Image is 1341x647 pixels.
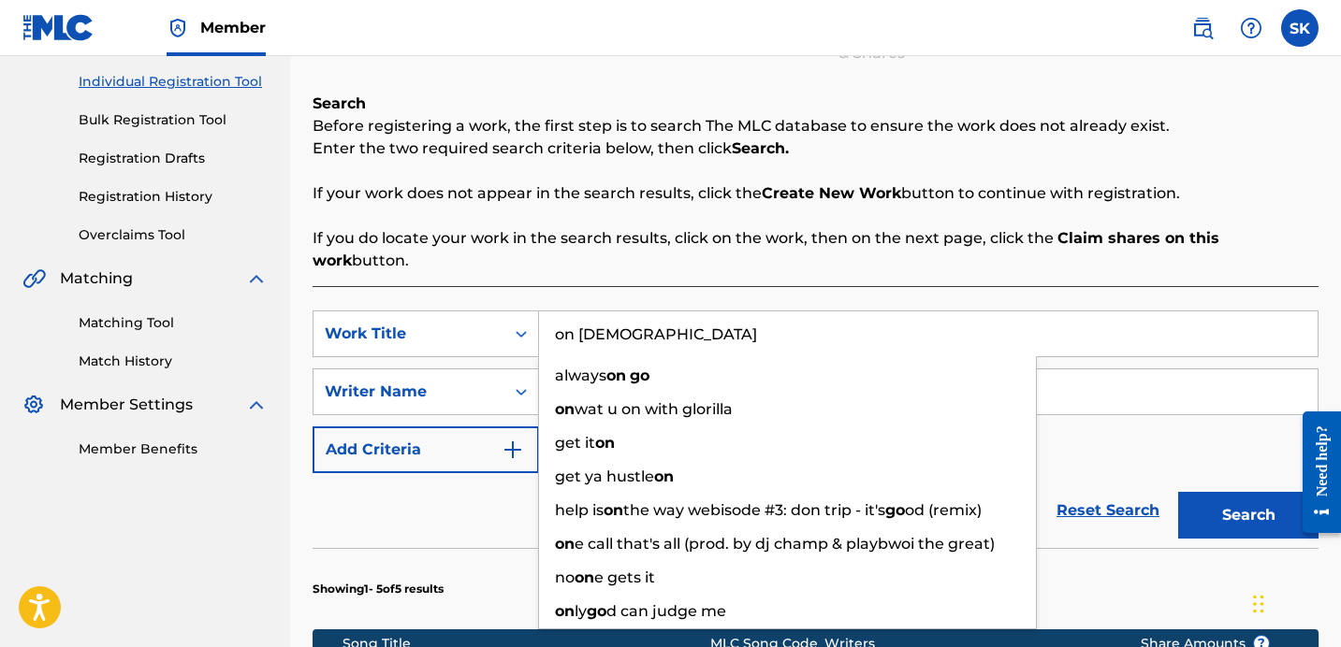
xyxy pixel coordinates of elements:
[313,310,1319,548] form: Search Form
[575,400,733,418] span: wat u on with glorilla
[79,439,268,459] a: Member Benefits
[594,568,655,586] span: e gets it
[555,367,606,384] span: always
[1178,492,1319,539] button: Search
[575,602,587,620] span: ly
[313,94,366,112] b: Search
[313,182,1319,205] p: If your work does not appear in the search results, click the button to continue with registration.
[1247,557,1341,647] iframe: Chat Widget
[630,367,649,384] strong: go
[555,501,604,519] span: help is
[905,501,982,519] span: od (remix)
[575,568,594,586] strong: on
[313,137,1319,160] p: Enter the two required search criteria below, then click
[885,501,905,519] strong: go
[1281,9,1319,47] div: User Menu
[502,439,524,461] img: 9d2ae6d4665cec9f34b9.svg
[1253,576,1264,632] div: Drag
[60,267,133,290] span: Matching
[22,394,45,416] img: Member Settings
[313,227,1319,272] p: If you do locate your work in the search results, click on the work, then on the next page, click...
[1240,17,1262,39] img: help
[587,602,606,620] strong: go
[762,184,901,202] strong: Create New Work
[60,394,193,416] span: Member Settings
[167,17,189,39] img: Top Rightsholder
[200,17,266,38] span: Member
[1047,490,1169,531] a: Reset Search
[555,434,595,452] span: get it
[555,467,654,485] span: get ya hustle
[79,149,268,168] a: Registration Drafts
[79,110,268,130] a: Bulk Registration Tool
[79,352,268,371] a: Match History
[606,602,726,620] span: d can judge me
[1289,396,1341,547] iframe: Resource Center
[79,225,268,245] a: Overclaims Tool
[595,434,615,452] strong: on
[654,467,674,485] strong: on
[732,139,789,157] strong: Search.
[555,400,575,418] strong: on
[325,381,493,403] div: Writer Name
[79,313,268,333] a: Matching Tool
[1232,9,1270,47] div: Help
[555,602,575,620] strong: on
[22,267,46,290] img: Matching
[555,568,575,586] span: no
[313,581,444,597] p: Showing 1 - 5 of 5 results
[575,535,995,553] span: e call that's all (prod. by dj champ & playbwoi the great)
[313,426,539,473] button: Add Criteria
[623,501,885,519] span: the way webisode #3: don trip - it's
[325,323,493,345] div: Work Title
[606,367,626,384] strong: on
[604,501,623,519] strong: on
[79,72,268,92] a: Individual Registration Tool
[1191,17,1214,39] img: search
[22,14,95,41] img: MLC Logo
[313,115,1319,137] p: Before registering a work, the first step is to search The MLC database to ensure the work does n...
[79,187,268,207] a: Registration History
[245,394,268,416] img: expand
[555,535,575,553] strong: on
[1184,9,1221,47] a: Public Search
[245,267,268,290] img: expand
